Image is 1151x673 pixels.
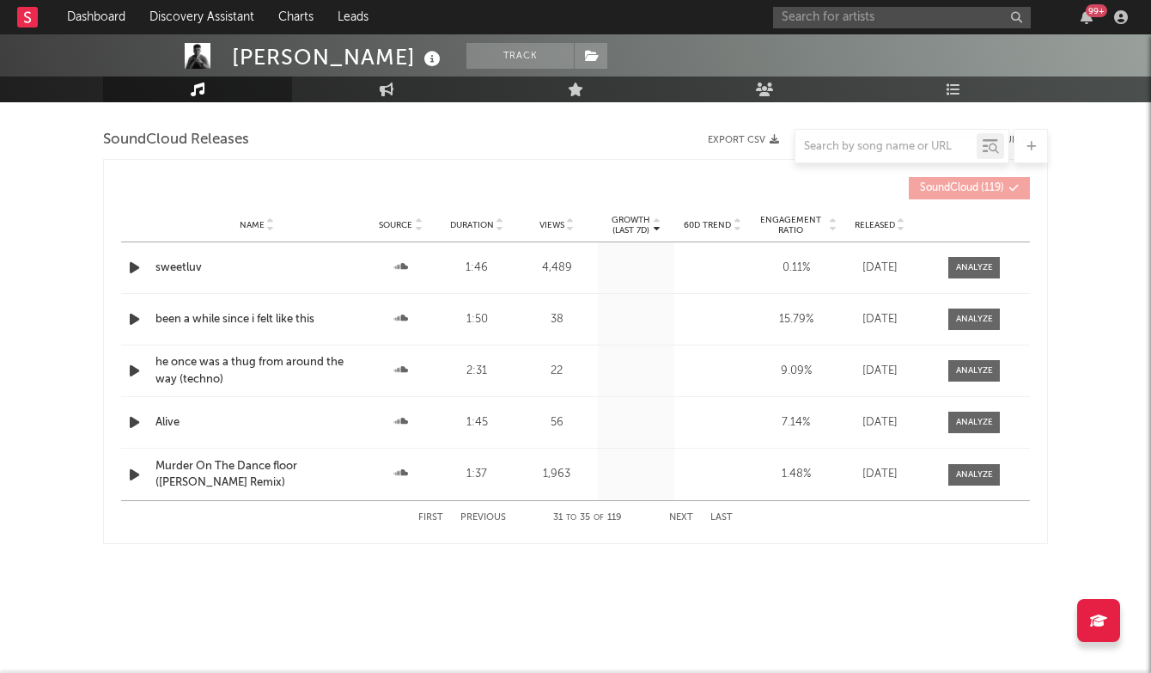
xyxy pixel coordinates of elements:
div: 1,963 [520,466,594,483]
a: Alive [155,414,358,431]
div: 4,489 [520,260,594,277]
a: he once was a thug from around the way (techno) [155,354,358,388]
span: ( 119 ) [920,183,1004,193]
div: 1.48 % [755,466,837,483]
div: 1:45 [443,414,511,431]
div: [PERSON_NAME] [232,43,445,71]
input: Search for artists [773,7,1031,28]
div: 1:37 [443,466,511,483]
span: Engagement Ratio [755,215,826,236]
div: 7.14 % [755,414,837,431]
button: Previous [460,513,506,523]
p: (Last 7d) [612,225,650,236]
span: Name [240,220,265,230]
div: 0.11 % [755,260,837,277]
input: Search by song name or URL [795,140,977,154]
div: [DATE] [845,466,914,483]
div: 2:31 [443,363,511,380]
div: [DATE] [845,260,914,277]
span: SoundCloud [920,183,978,193]
button: 99+ [1081,10,1093,24]
span: Views [539,220,564,230]
div: 99 + [1086,4,1107,17]
div: 31 35 119 [540,508,635,529]
span: to [566,514,576,522]
button: Last [710,513,733,523]
div: [DATE] [845,363,914,380]
div: 15.79 % [755,311,837,328]
p: Growth [612,215,650,225]
span: of [594,514,604,522]
button: First [418,513,443,523]
span: Duration [450,220,494,230]
a: sweetluv [155,260,358,277]
span: Released [855,220,895,230]
div: 22 [520,363,594,380]
div: 9.09 % [755,363,837,380]
div: [DATE] [845,311,914,328]
a: been a while since i felt like this [155,311,358,328]
div: 1:50 [443,311,511,328]
div: [DATE] [845,414,914,431]
a: Murder On The Dance floor ([PERSON_NAME] Remix) [155,458,358,492]
div: 56 [520,414,594,431]
span: 60D Trend [684,220,731,230]
div: 1:46 [443,260,511,277]
div: 38 [520,311,594,328]
span: Source [379,220,412,230]
button: SoundCloud(119) [909,177,1030,199]
button: Next [669,513,693,523]
button: Track [466,43,574,69]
